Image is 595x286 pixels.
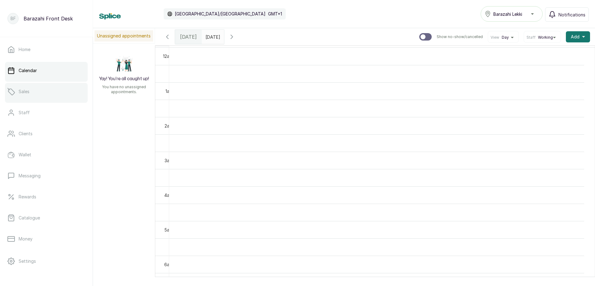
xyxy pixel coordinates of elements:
p: Clients [19,131,33,137]
p: Calendar [19,67,37,74]
p: Show no-show/cancelled [437,34,483,39]
p: Sales [19,89,29,95]
p: Catalogue [19,215,40,221]
div: 4am [163,192,174,198]
p: Barazahi Front Desk [24,15,73,22]
button: Barazahi Lekki [481,6,543,22]
button: ViewDay [491,35,516,40]
p: Rewards [19,194,36,200]
span: Working [538,35,553,40]
span: View [491,35,499,40]
a: Staff [5,104,88,121]
div: 5am [163,227,174,233]
button: Add [566,31,590,42]
a: Messaging [5,167,88,184]
a: Wallet [5,146,88,163]
p: GMT+1 [268,11,282,17]
span: Day [502,35,509,40]
div: [DATE] [175,30,202,44]
span: Add [571,34,580,40]
span: [DATE] [180,33,197,41]
p: Unassigned appointments [95,30,153,41]
div: 2am [163,123,174,129]
a: Home [5,41,88,58]
a: Rewards [5,188,88,206]
a: Catalogue [5,209,88,227]
span: Barazahi Lekki [493,11,522,17]
div: 6am [163,261,174,268]
div: 3am [163,157,174,164]
span: Notifications [558,11,585,18]
button: Notifications [545,7,589,22]
a: Clients [5,125,88,142]
a: Sales [5,83,88,100]
a: Money [5,230,88,248]
p: Home [19,46,30,53]
p: Wallet [19,152,31,158]
a: Settings [5,253,88,270]
p: [GEOGRAPHIC_DATA]/[GEOGRAPHIC_DATA] [175,11,266,17]
a: Calendar [5,62,88,79]
button: StaffWorking [527,35,558,40]
div: 1am [164,88,174,94]
div: 12am [162,53,174,59]
p: Messaging [19,173,41,179]
h2: Yay! You’re all caught up! [99,76,149,82]
p: Settings [19,258,36,264]
p: Money [19,236,33,242]
p: Staff [19,110,30,116]
p: You have no unassigned appointments. [97,84,151,94]
p: BF [11,15,16,22]
span: Staff [527,35,535,40]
